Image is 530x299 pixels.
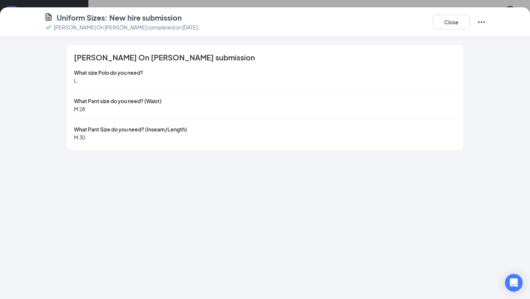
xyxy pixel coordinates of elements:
span: What size Polo do you need? [74,69,143,76]
svg: CustomFormIcon [44,13,53,21]
span: What Pant Size do you need? (Inseam/Length) [74,126,187,133]
span: L [74,77,77,84]
p: [PERSON_NAME] On [PERSON_NAME] completed on [DATE] [54,24,198,31]
svg: Checkmark [44,23,53,32]
span: M 30 [74,134,85,141]
span: M 28 [74,106,85,112]
span: [PERSON_NAME] On [PERSON_NAME] submission [74,54,255,61]
div: Open Intercom Messenger [505,274,523,292]
button: Close [433,15,470,29]
h4: Uniform Sizes: New hire submission [57,13,182,23]
span: What Pant size do you need? (Waist) [74,98,162,104]
svg: Ellipses [477,18,486,27]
